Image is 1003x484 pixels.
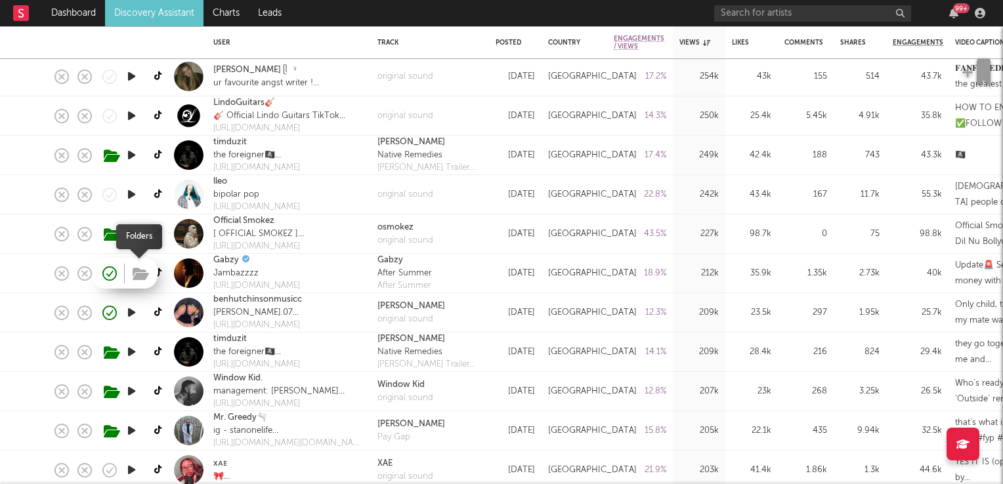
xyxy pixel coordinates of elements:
a: [PERSON_NAME] ᥫ᭡ [213,64,296,77]
div: 44.6k [893,462,942,478]
div: [DATE] [496,266,535,281]
div: 14.3 % [614,108,666,124]
a: [URL][DOMAIN_NAME][DOMAIN_NAME] [213,437,364,450]
div: [DATE] [496,69,535,85]
a: [URL][DOMAIN_NAME] [213,397,364,411]
div: [DATE] [496,423,535,439]
div: [PERSON_NAME] [377,136,482,149]
div: 🏴‍☠️ [955,148,966,163]
div: User [213,39,358,47]
a: [PERSON_NAME] Trailer Sountrack [377,161,482,174]
div: 0 [784,226,827,242]
div: 17.2 % [614,69,666,85]
a: original sound [377,188,433,201]
div: [DATE] [496,148,535,163]
div: [GEOGRAPHIC_DATA] [548,69,637,85]
div: Likes [732,39,752,47]
div: 99 + [953,3,970,13]
div: 227k [679,226,719,242]
div: 5.45k [784,108,827,124]
div: [GEOGRAPHIC_DATA] [548,148,637,163]
a: original sound [377,70,433,83]
a: Official Smokez [213,214,274,228]
div: 98.7k [732,226,771,242]
a: benhutchinsonmusicc [213,293,302,306]
div: 216 [784,344,827,360]
div: 209k [679,344,719,360]
div: 42.4k [732,148,771,163]
div: bipolar pop [213,188,300,201]
a: original sound [377,234,433,247]
div: 32.5k [893,423,942,439]
div: 212k [679,266,719,281]
div: 18.9 % [614,266,666,281]
a: [PERSON_NAME] [377,300,445,313]
a: timduzit [213,136,247,149]
div: [DATE] [496,187,535,203]
div: 26.5k [893,384,942,399]
div: [GEOGRAPHIC_DATA] [548,344,637,360]
div: [GEOGRAPHIC_DATA] [548,384,637,399]
div: 98.8k [893,226,942,242]
a: original sound [377,110,433,123]
div: 249k [679,148,719,163]
div: 435 [784,423,827,439]
div: 17.4 % [614,148,666,163]
a: [URL][DOMAIN_NAME] [213,319,364,332]
div: 514 [840,69,880,85]
div: 25.4k [732,108,771,124]
div: [PERSON_NAME].07 SOUNDCLOUD: [PERSON_NAME] [PERSON_NAME][GEOGRAPHIC_DATA]. NO CHANGE "OUT NOW👇🏼 [213,306,364,319]
div: 203k [679,462,719,478]
div: Gabzy [377,254,432,267]
a: Window Kid [377,378,433,392]
div: ur favourite angst writer ! -stainedglass on wattpad ୨୧ [213,77,324,90]
a: [PERSON_NAME] [377,418,445,431]
a: original sound [377,313,445,326]
div: 55.3k [893,187,942,203]
div: 155 [784,69,827,85]
div: 75 [840,226,880,242]
div: Views [679,39,710,47]
div: [GEOGRAPHIC_DATA] [548,187,637,203]
div: [DATE] [496,226,535,242]
div: 297 [784,305,827,321]
a: [URL][DOMAIN_NAME] [213,201,300,214]
div: 23k [732,384,771,399]
div: 41.4k [732,462,771,478]
div: Pay Gap [377,431,445,444]
div: 824 [840,344,880,360]
a: [URL][DOMAIN_NAME] [213,358,364,371]
a: [URL][DOMAIN_NAME] [213,122,363,135]
div: [PERSON_NAME] [377,333,482,346]
a: original sound [377,470,433,483]
div: management: [PERSON_NAME][EMAIL_ADDRESS][DOMAIN_NAME] bookings: [PERSON_NAME][EMAIL_ADDRESS][DOMA... [213,385,364,398]
div: 🎀 multidimensional "Leave Me Alone" OUT NOW!!!! 🎶 📧 [EMAIL_ADDRESS][DOMAIN_NAME] [213,470,364,483]
div: Track [377,39,476,47]
div: 43.5 % [614,226,666,242]
a: LindoGuitars🎸 [213,96,275,110]
div: [GEOGRAPHIC_DATA] [548,266,637,281]
a: [URL][DOMAIN_NAME] [213,161,364,174]
a: osmokez [377,221,433,234]
input: Search for artists [714,5,911,22]
div: 43.3k [893,148,942,163]
span: Engagements / Views [614,35,664,50]
a: xᴀᴇ [213,457,227,470]
a: Mr. Greedy🫗 [213,411,267,424]
div: XAE [377,457,433,470]
div: 2.73k [840,266,880,281]
div: 250k [679,108,719,124]
div: [DATE] [496,384,535,399]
